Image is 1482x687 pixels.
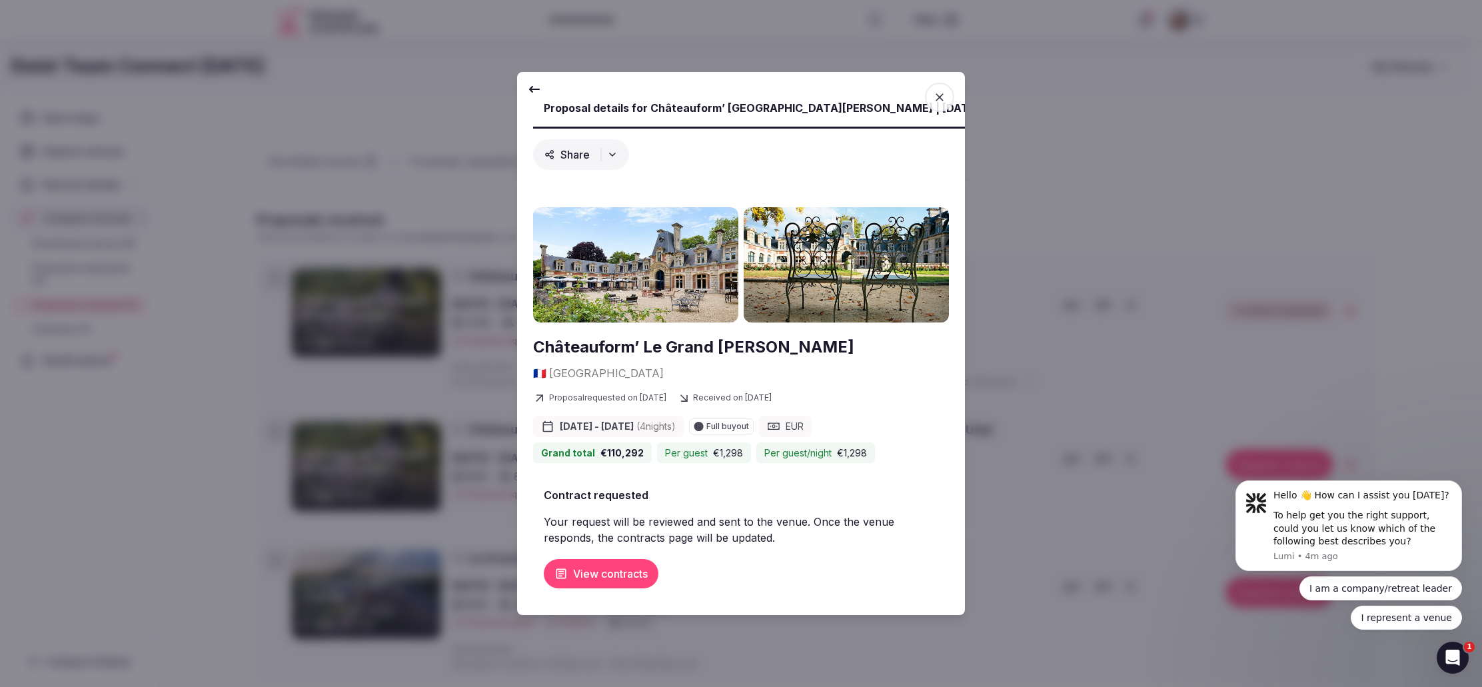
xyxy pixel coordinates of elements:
[533,89,1102,129] button: Proposal details for Châteauform’ [GEOGRAPHIC_DATA][PERSON_NAME] | [DATE]-[DATE] (Full Buyout)
[744,207,949,323] img: Gallery photo 2
[600,446,644,460] span: €110,292
[533,442,652,464] div: Grand total
[560,420,676,433] span: [DATE] - [DATE]
[713,446,743,460] span: €1,298
[657,442,751,464] div: Per guest
[544,559,658,588] a: View contracts
[677,392,772,405] span: Received on [DATE]
[549,366,664,380] span: [GEOGRAPHIC_DATA]
[533,207,738,323] img: Gallery photo 1
[759,416,812,437] div: EUR
[544,148,590,161] span: Share
[1437,642,1469,674] iframe: Intercom live chat
[706,422,749,430] span: Full buyout
[1215,409,1482,651] iframe: Intercom notifications message
[533,139,629,170] button: Share
[756,442,875,464] div: Per guest/night
[544,488,648,502] label: Contract requested
[533,392,666,405] span: Proposal requested on [DATE]
[544,514,938,546] p: Your request will be reviewed and sent to the venue. Once the venue responds, the contracts page ...
[1464,642,1475,652] span: 1
[533,366,546,380] button: 🇫🇷
[837,446,867,460] span: €1,298
[636,420,676,432] span: ( 4 night s )
[533,336,854,358] a: Châteauform’ Le Grand [PERSON_NAME]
